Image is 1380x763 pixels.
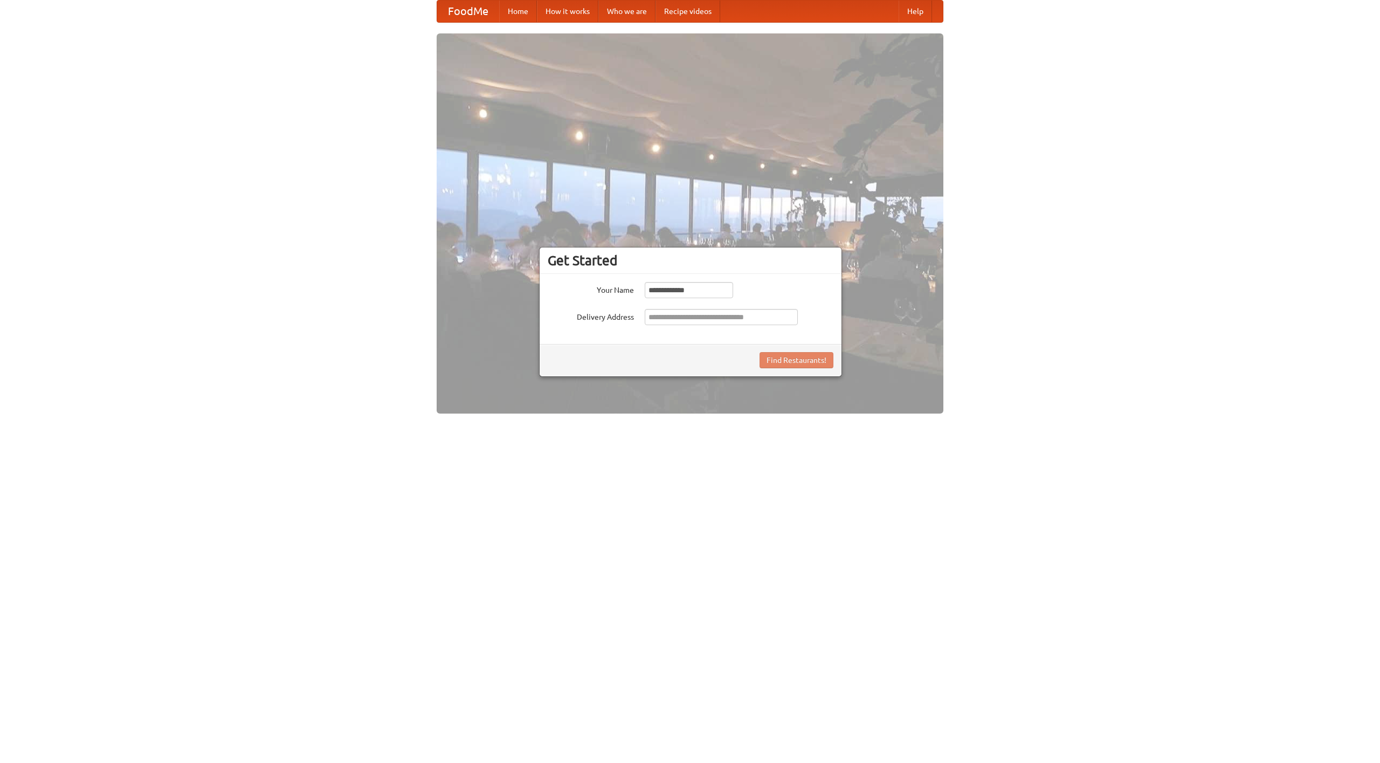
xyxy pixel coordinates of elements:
label: Your Name [548,282,634,295]
a: FoodMe [437,1,499,22]
a: Home [499,1,537,22]
a: Help [899,1,932,22]
a: Recipe videos [655,1,720,22]
a: Who we are [598,1,655,22]
h3: Get Started [548,252,833,269]
a: How it works [537,1,598,22]
button: Find Restaurants! [760,352,833,368]
label: Delivery Address [548,309,634,322]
